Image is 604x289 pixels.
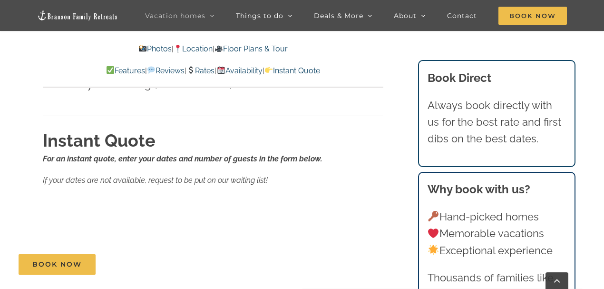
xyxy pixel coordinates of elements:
[32,260,82,269] span: Book Now
[19,254,96,275] a: Book Now
[236,12,283,19] span: Things to do
[106,66,145,75] a: Features
[174,44,213,53] a: Location
[217,66,225,74] img: 📆
[428,181,566,198] h3: Why book with us?
[428,245,438,255] img: 🌟
[139,45,146,52] img: 📸
[174,45,182,52] img: 📍
[428,209,566,259] p: Hand-picked homes Memorable vacations Exceptional experience
[264,66,320,75] a: Instant Quote
[43,130,156,150] strong: Instant Quote
[43,176,268,185] em: If your dates are not available, request to be put on our waiting list!
[314,12,363,19] span: Deals & More
[138,44,171,53] a: Photos
[265,66,273,74] img: 👉
[428,71,491,85] b: Book Direct
[37,10,118,21] img: Branson Family Retreats Logo
[187,66,195,74] img: 💲
[428,97,566,148] p: Always book directly with us for the best rate and first dibs on the best dates.
[215,45,223,52] img: 🎥
[147,66,185,75] a: Reviews
[157,78,230,90] a: more info here
[43,154,322,163] i: For an instant quote, enter your dates and number of guests in the form below.
[447,12,477,19] span: Contact
[145,12,205,19] span: Vacation homes
[147,66,155,74] img: 💬
[186,66,214,75] a: Rates
[43,43,383,55] p: | |
[428,228,438,239] img: ❤️
[498,7,567,25] span: Book Now
[43,65,383,77] p: | | | |
[107,66,114,74] img: ✅
[216,66,262,75] a: Availability
[428,211,438,221] img: 🔑
[214,44,288,53] a: Floor Plans & Tour
[394,12,417,19] span: About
